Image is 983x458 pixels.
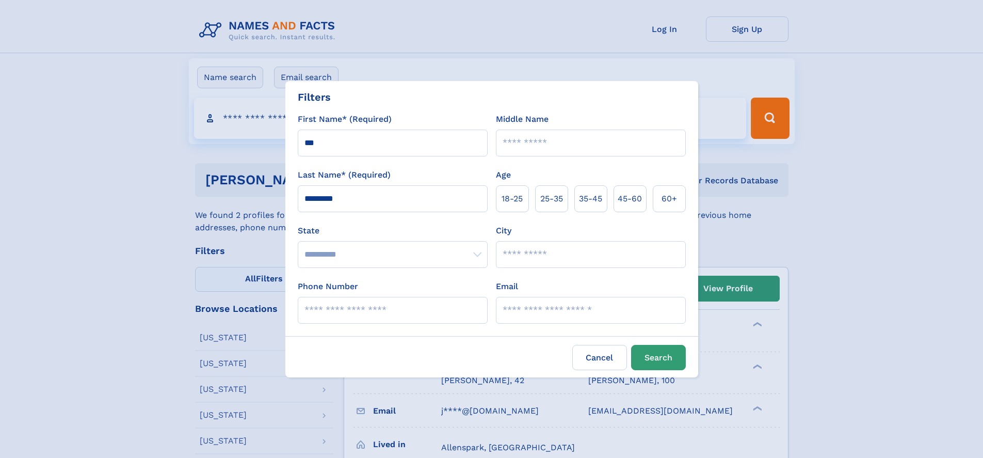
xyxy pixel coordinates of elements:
span: 35‑45 [579,193,602,205]
label: City [496,225,511,237]
label: Last Name* (Required) [298,169,391,181]
div: Filters [298,89,331,105]
span: 25‑35 [540,193,563,205]
label: State [298,225,488,237]
label: Age [496,169,511,181]
span: 45‑60 [618,193,642,205]
span: 60+ [662,193,677,205]
button: Search [631,345,686,370]
label: Middle Name [496,113,549,125]
span: 18‑25 [502,193,523,205]
label: First Name* (Required) [298,113,392,125]
label: Phone Number [298,280,358,293]
label: Cancel [572,345,627,370]
label: Email [496,280,518,293]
